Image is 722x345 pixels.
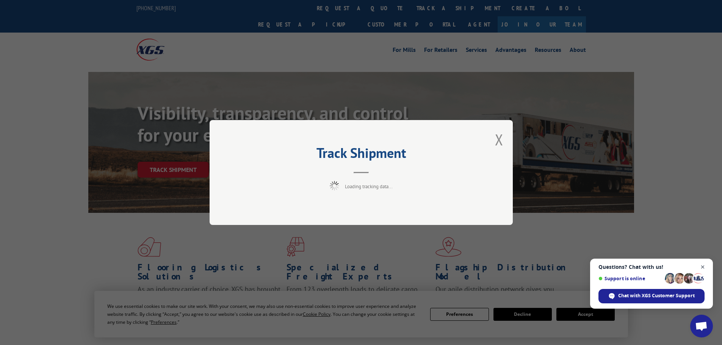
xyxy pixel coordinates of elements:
a: Open chat [690,315,713,337]
span: Support is online [598,276,662,281]
img: xgs-loading [330,181,339,190]
span: Chat with XGS Customer Support [618,292,695,299]
span: Loading tracking data... [345,183,393,190]
h2: Track Shipment [247,148,475,162]
span: Questions? Chat with us! [598,264,705,270]
button: Close modal [495,130,503,150]
span: Chat with XGS Customer Support [598,289,705,303]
